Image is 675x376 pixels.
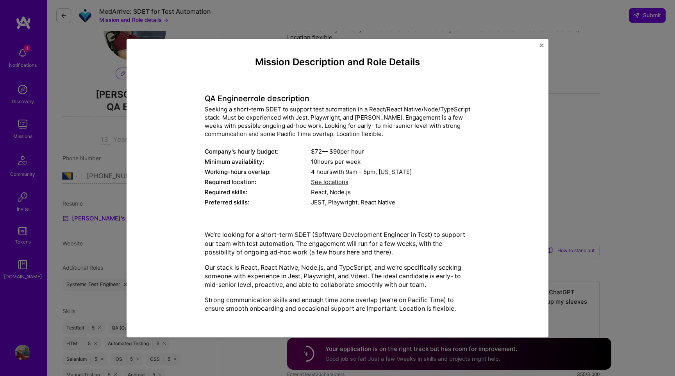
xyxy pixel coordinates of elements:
[311,148,470,156] div: $ 72 — $ 90 per hour
[205,94,470,104] h4: QA Engineer role description
[205,199,311,207] div: Preferred skills:
[311,188,470,197] div: React, Node.js
[205,57,470,68] h4: Mission Description and Role Details
[205,106,470,138] div: Seeking a short-term SDET to support test automation in a React/React Native/Node/TypeScript stac...
[311,199,470,207] div: JEST, Playwright, React Native
[205,178,311,186] div: Required location:
[205,295,470,313] p: Strong communication skills and enough time zone overlap (we’re on Pacific Time) to ensure smooth...
[540,43,544,52] button: Close
[311,158,470,166] div: 10 hours per week
[205,148,311,156] div: Company's hourly budget:
[344,168,379,176] span: 9am - 5pm ,
[205,168,311,176] div: Working-hours overlap:
[205,158,311,166] div: Minimum availability:
[311,168,470,176] div: 4 hours with [US_STATE]
[205,188,311,197] div: Required skills:
[205,231,470,257] p: We’re looking for a short-term SDET (Software Development Engineer in Test) to support our team w...
[205,263,470,289] p: Our stack is React, React Native, Node.js, and TypeScript, and we’re specifically seeking someone...
[311,179,348,186] span: See locations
